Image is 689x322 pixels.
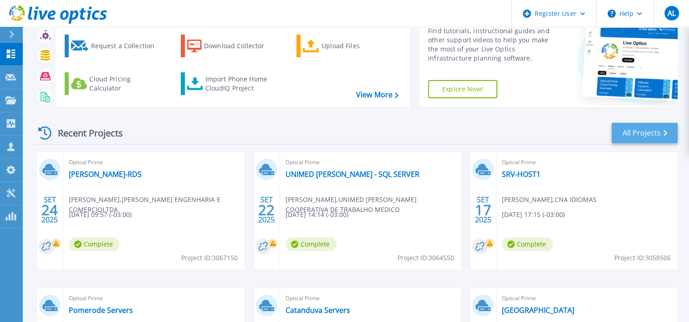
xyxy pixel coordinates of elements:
span: Optical Prime [286,293,456,303]
span: Complete [502,237,553,251]
a: Upload Files [296,35,398,57]
span: AL [667,10,675,17]
span: Optical Prime [69,157,239,167]
div: Recent Projects [35,122,135,144]
span: 22 [258,206,275,214]
a: Catanduva Servers [286,306,350,315]
span: Optical Prime [286,157,456,167]
span: 24 [41,206,58,214]
a: [GEOGRAPHIC_DATA] [502,306,574,315]
span: [PERSON_NAME] , [PERSON_NAME] ENGENHARIA E COMERCIOLTDA [69,195,245,215]
div: Find tutorials, instructional guides and other support videos to help you make the most of your L... [428,26,558,63]
span: [DATE] 17:15 (-03:00) [502,210,565,220]
a: [PERSON_NAME]-RDS [69,170,142,179]
span: [PERSON_NAME] , CNA IDIOMAS [502,195,597,205]
span: Project ID: 3058506 [614,253,671,263]
span: Complete [69,237,120,251]
div: Request a Collection [91,37,163,55]
a: SRV-HOST1 [502,170,541,179]
span: [PERSON_NAME] , UNIMED [PERSON_NAME] COOPERATIVA DE TRABALHO MEDICO [286,195,461,215]
span: Project ID: 3064550 [398,253,454,263]
a: Download Collector [181,35,282,57]
a: Cloud Pricing Calculator [65,72,166,95]
span: 17 [475,206,491,214]
div: Import Phone Home CloudIQ Project [205,75,276,93]
a: View More [356,91,398,99]
div: SET 2025 [475,193,492,226]
div: Cloud Pricing Calculator [89,75,162,93]
a: Explore Now! [428,80,497,98]
span: Optical Prime [69,293,239,303]
div: SET 2025 [41,193,58,226]
a: UNIMED [PERSON_NAME] - SQL SERVER [286,170,419,179]
span: [DATE] 09:57 (-03:00) [69,210,132,220]
span: Optical Prime [502,293,672,303]
div: Upload Files [322,37,394,55]
a: Pomerode Servers [69,306,133,315]
span: Complete [286,237,337,251]
span: Project ID: 3067150 [181,253,238,263]
a: All Projects [612,123,678,143]
div: SET 2025 [258,193,275,226]
a: Request a Collection [65,35,166,57]
span: [DATE] 14:14 (-03:00) [286,210,348,220]
div: Download Collector [204,37,277,55]
span: Optical Prime [502,157,672,167]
